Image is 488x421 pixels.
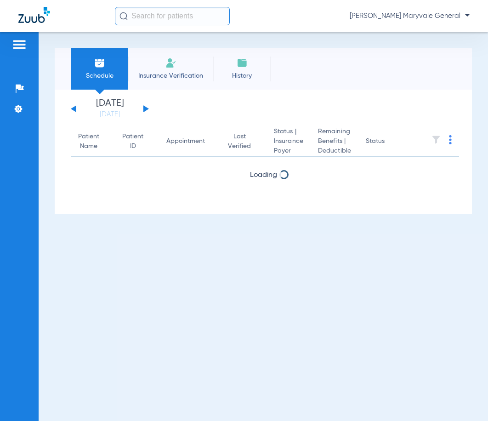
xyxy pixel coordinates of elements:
th: Remaining Benefits | [311,127,358,157]
div: Last Verified [228,132,251,151]
div: Appointment [166,137,205,146]
img: Zuub Logo [18,7,50,23]
img: Schedule [94,57,105,68]
span: Insurance Verification [135,71,206,80]
img: Manual Insurance Verification [165,57,176,68]
div: Patient Name [78,132,99,151]
div: Patient ID [122,132,152,151]
div: Appointment [166,137,213,146]
div: Patient Name [78,132,108,151]
th: Status | [267,127,311,157]
th: Status [358,127,420,157]
img: hamburger-icon [12,39,27,50]
span: Deductible [318,146,351,156]
span: Schedule [78,71,121,80]
div: Last Verified [228,132,259,151]
span: Insurance Payer [274,137,303,156]
div: Patient ID [122,132,143,151]
span: Loading [250,171,277,179]
span: History [220,71,264,80]
img: group-dot-blue.svg [449,135,452,144]
input: Search for patients [115,7,230,25]
img: History [237,57,248,68]
li: [DATE] [82,99,137,119]
img: filter.svg [431,135,441,144]
img: Search Icon [119,12,128,20]
span: [PERSON_NAME] Maryvale General [350,11,470,21]
a: [DATE] [82,110,137,119]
